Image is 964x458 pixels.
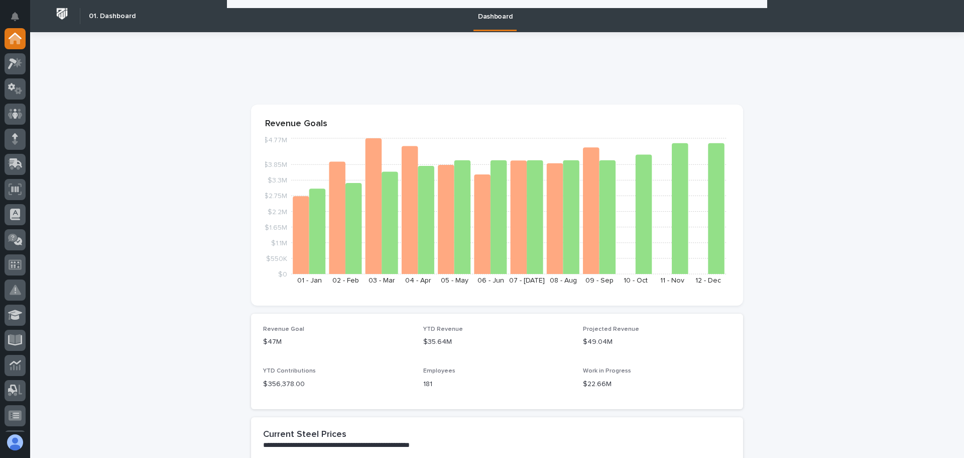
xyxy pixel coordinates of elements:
[509,277,545,284] text: 07 - [DATE]
[297,277,322,284] text: 01 - Jan
[477,277,504,284] text: 06 - Jun
[263,326,304,332] span: Revenue Goal
[423,379,571,390] p: 181
[405,277,431,284] text: 04 - Apr
[583,337,731,347] p: $49.04M
[423,337,571,347] p: $35.64M
[423,326,463,332] span: YTD Revenue
[263,337,411,347] p: $47M
[332,277,359,284] text: 02 - Feb
[660,277,684,284] text: 11 - Nov
[263,429,346,440] h2: Current Steel Prices
[266,255,287,262] tspan: $550K
[89,12,136,21] h2: 01. Dashboard
[264,193,287,200] tspan: $2.75M
[583,368,631,374] span: Work in Progress
[624,277,648,284] text: 10 - Oct
[265,119,729,130] p: Revenue Goals
[268,177,287,184] tspan: $3.3M
[268,208,287,215] tspan: $2.2M
[585,277,614,284] text: 09 - Sep
[423,368,455,374] span: Employees
[53,5,71,23] img: Workspace Logo
[264,161,287,168] tspan: $3.85M
[550,277,577,284] text: 08 - Aug
[13,12,26,28] div: Notifications
[278,271,287,278] tspan: $0
[271,239,287,246] tspan: $1.1M
[263,379,411,390] p: $ 356,378.00
[369,277,395,284] text: 03 - Mar
[695,277,721,284] text: 12 - Dec
[441,277,468,284] text: 05 - May
[263,368,316,374] span: YTD Contributions
[5,432,26,453] button: users-avatar
[265,224,287,231] tspan: $1.65M
[264,137,287,144] tspan: $4.77M
[583,326,639,332] span: Projected Revenue
[583,379,731,390] p: $22.66M
[5,6,26,27] button: Notifications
